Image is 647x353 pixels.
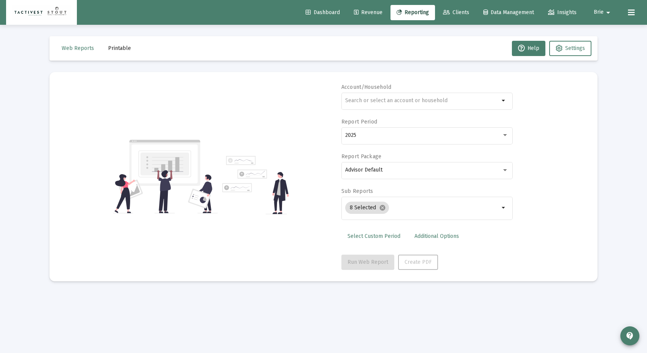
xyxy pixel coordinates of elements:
img: reporting-alt [222,156,289,214]
span: Advisor Default [345,167,382,173]
button: Web Reports [56,41,100,56]
label: Account/Household [341,84,392,90]
span: Clients [443,9,469,16]
mat-icon: contact_support [625,331,634,340]
span: Additional Options [414,233,459,239]
span: 2025 [345,132,356,138]
label: Report Package [341,153,382,160]
span: Run Web Report [347,259,388,265]
span: Web Reports [62,45,94,51]
a: Reporting [390,5,435,20]
mat-icon: arrow_drop_down [499,96,508,105]
span: Insights [548,9,577,16]
button: Printable [102,41,137,56]
span: Dashboard [306,9,340,16]
button: Brie [585,5,622,20]
label: Report Period [341,119,378,125]
a: Insights [542,5,583,20]
input: Search or select an account or household [345,98,499,104]
mat-icon: cancel [379,204,386,211]
mat-chip-list: Selection [345,200,499,215]
button: Create PDF [398,255,438,270]
label: Sub Reports [341,188,373,194]
mat-icon: arrow_drop_down [499,203,508,212]
button: Run Web Report [341,255,394,270]
mat-chip: 8 Selected [345,202,389,214]
span: Create PDF [405,259,432,265]
a: Data Management [477,5,540,20]
mat-icon: arrow_drop_down [604,5,613,20]
a: Dashboard [300,5,346,20]
img: Dashboard [12,5,71,20]
button: Settings [549,41,591,56]
span: Revenue [354,9,382,16]
button: Help [512,41,545,56]
span: Select Custom Period [347,233,400,239]
span: Settings [565,45,585,51]
span: Data Management [483,9,534,16]
span: Help [518,45,539,51]
a: Revenue [348,5,389,20]
span: Printable [108,45,131,51]
span: Brie [594,9,604,16]
img: reporting [113,139,218,214]
a: Clients [437,5,475,20]
span: Reporting [397,9,429,16]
